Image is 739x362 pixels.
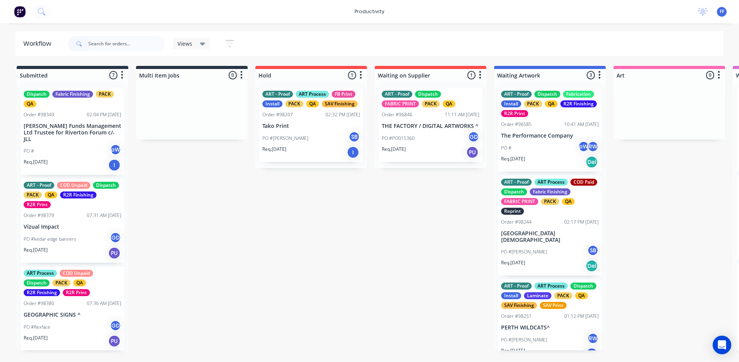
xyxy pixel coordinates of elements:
div: SAV Finishing [322,100,358,107]
div: GD [110,320,121,331]
div: PACK [96,91,114,98]
div: PACK [422,100,440,107]
div: Dispatch [24,91,50,98]
p: PO # [24,148,34,155]
div: Del [586,260,598,272]
div: PU [466,146,479,159]
div: 10:41 AM [DATE] [564,121,599,128]
p: Req. [DATE] [262,146,286,153]
div: Order #98379 [24,212,54,219]
div: R2R Print [501,110,528,117]
div: Dispatch [534,91,560,98]
div: Open Intercom Messenger [713,336,731,354]
div: QA [24,100,36,107]
div: R2R Print [63,289,90,296]
div: PACK [524,100,542,107]
div: Install [501,100,521,107]
p: PO #[PERSON_NAME] [501,248,547,255]
p: Req. [DATE] [501,259,525,266]
div: ART - Proof [24,182,54,189]
input: Search for orders... [88,36,165,52]
div: PACK [541,198,559,205]
div: PACK [285,100,303,107]
div: ART Process [24,270,57,277]
div: SB [587,245,599,256]
div: QA [306,100,319,107]
div: ART - Proof [501,91,532,98]
div: ART Process [534,179,568,186]
div: ART Process [296,91,329,98]
p: PO #kedar edge banners [24,236,76,243]
div: Fabrication [563,91,594,98]
div: GD [110,232,121,243]
div: 07:36 AM [DATE] [87,300,121,307]
div: 07:31 AM [DATE] [87,212,121,219]
div: 02:32 PM [DATE] [326,111,360,118]
div: ART ProcessCOD UnpaidDispatchPACKQAR2R FinishingR2R PrintOrder #9838007:36 AM [DATE]GEOGRAPHIC SI... [21,267,124,351]
p: THE FACTORY / DIGITAL ARTWORKS ^ [382,123,479,129]
div: FABRIC PRINT [501,198,538,205]
div: ART - ProofART ProcessCOD PaidDispatchFabric FinishingFABRIC PRINTPACKQAReprintOrder #9824402:17 ... [498,176,602,276]
div: PACK [52,279,71,286]
div: pW [578,141,589,152]
div: Del [586,156,598,168]
div: Workflow [23,39,55,48]
div: productivity [351,6,388,17]
div: Order #98380 [24,300,54,307]
div: R2R Print [24,201,51,208]
div: 02:04 PM [DATE] [87,111,121,118]
div: PU [108,335,121,347]
div: ART - ProofCOD UnpaidDispatchPACKQAR2R FinishingR2R PrintOrder #9837907:31 AM [DATE]Vizual Impact... [21,179,124,263]
div: Reprint [501,208,524,215]
p: Req. [DATE] [501,155,525,162]
div: SB [348,131,360,143]
span: Views [177,40,192,48]
p: GEOGRAPHIC SIGNS ^ [24,312,121,318]
div: RW [587,141,599,152]
div: Order #98207 [262,111,293,118]
div: I [108,159,121,171]
div: SAV Print [540,302,567,309]
div: GD [468,131,479,143]
div: QA [45,191,57,198]
p: Req. [DATE] [24,247,48,253]
div: Dispatch [24,279,50,286]
p: [GEOGRAPHIC_DATA][DEMOGRAPHIC_DATA] [501,230,599,243]
div: Dispatch [501,188,527,195]
div: Dispatch [93,182,119,189]
p: PO # [501,145,512,152]
div: QA [562,198,575,205]
div: Fabric Finishing [52,91,93,98]
div: I [347,146,359,159]
div: I [586,348,598,360]
div: 01:12 PM [DATE] [564,313,599,320]
div: Laminate [524,292,551,299]
div: ART - Proof [382,91,412,98]
div: QA [443,100,455,107]
div: Order #98244 [501,219,532,226]
div: ART - ProofART ProcessFB PrintInstallPACKQASAV FinishingOrder #9820702:32 PM [DATE]Tako PrintPO #... [259,88,363,162]
p: [PERSON_NAME] Funds Management Ltd Trustee for Riverton Forum c/- JLL [24,123,121,142]
p: Vizual Impact [24,224,121,230]
p: PERTH WILDCATS^ [501,324,599,331]
div: PACK [24,191,42,198]
div: ART - Proof [262,91,293,98]
p: PO #flexface [24,324,50,331]
p: PO #PO015360 [382,135,415,142]
div: QA [73,279,86,286]
p: Req. [DATE] [24,159,48,165]
div: DispatchFabric FinishingPACKQAOrder #9834902:04 PM [DATE][PERSON_NAME] Funds Management Ltd Trust... [21,88,124,175]
div: ART - ProofDispatchFABRIC PRINTPACKQAOrder #9684611:11 AM [DATE]THE FACTORY / DIGITAL ARTWORKS ^P... [379,88,482,162]
img: Factory [14,6,26,17]
div: 02:17 PM [DATE] [564,219,599,226]
div: PACK [554,292,572,299]
div: 11:11 AM [DATE] [445,111,479,118]
div: Dispatch [415,91,441,98]
div: RW [587,333,599,344]
p: PO #[PERSON_NAME] [501,336,547,343]
p: PO #[PERSON_NAME] [262,135,308,142]
div: R2R Finishing [60,191,96,198]
span: FF [720,8,724,15]
div: Order #96846 [382,111,412,118]
p: Req. [DATE] [382,146,406,153]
